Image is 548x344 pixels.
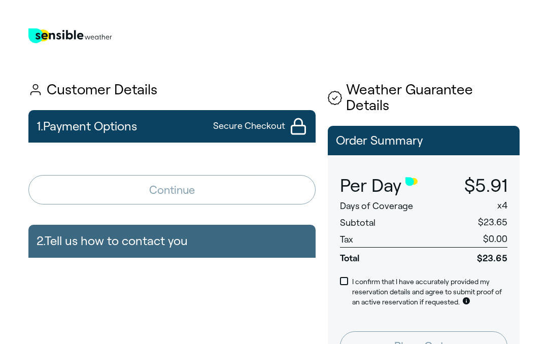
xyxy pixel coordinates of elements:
[28,82,316,98] h1: Customer Details
[478,217,507,227] span: $23.65
[213,120,285,132] span: Secure Checkout
[340,176,401,196] span: Per Day
[352,277,507,307] p: I confirm that I have accurately provided my reservation details and agree to submit proof of an ...
[497,200,507,211] span: x 4
[28,175,316,204] button: Continue
[340,234,353,245] span: Tax
[340,247,447,264] span: Total
[28,110,316,143] button: 1.Payment OptionsSecure Checkout
[340,218,375,228] span: Subtotal
[340,201,413,211] span: Days of Coverage
[464,176,507,195] span: $5.91
[483,234,507,244] span: $0.00
[336,134,511,147] p: Order Summary
[447,247,507,264] span: $23.65
[328,82,520,114] h1: Weather Guarantee Details
[37,114,137,139] h2: 1. Payment Options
